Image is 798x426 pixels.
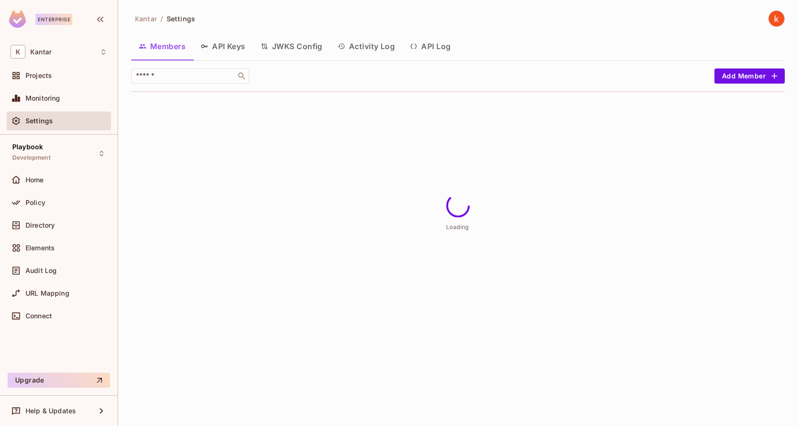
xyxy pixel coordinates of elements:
[30,48,51,56] span: Workspace: Kantar
[193,34,253,58] button: API Keys
[10,45,25,59] span: K
[402,34,458,58] button: API Log
[12,143,43,151] span: Playbook
[135,14,157,23] span: Kantar
[25,267,57,274] span: Audit Log
[25,290,69,297] span: URL Mapping
[12,154,51,162] span: Development
[714,68,785,84] button: Add Member
[161,14,163,23] li: /
[35,14,72,25] div: Enterprise
[131,34,193,58] button: Members
[330,34,403,58] button: Activity Log
[25,199,45,206] span: Policy
[9,10,26,28] img: SReyMgAAAABJRU5ErkJggg==
[25,72,52,79] span: Projects
[769,11,784,26] img: kumareshan natarajan
[167,14,195,23] span: Settings
[25,117,53,125] span: Settings
[25,176,44,184] span: Home
[8,373,110,388] button: Upgrade
[25,244,55,252] span: Elements
[25,312,52,320] span: Connect
[253,34,330,58] button: JWKS Config
[25,407,76,415] span: Help & Updates
[25,94,60,102] span: Monitoring
[25,222,55,229] span: Directory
